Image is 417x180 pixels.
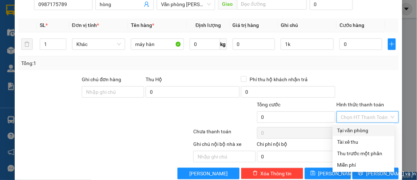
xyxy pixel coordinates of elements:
span: [PERSON_NAME] [318,170,357,177]
button: printer[PERSON_NAME] và In [352,168,399,179]
div: Ghi chú nội bộ nhà xe [193,140,256,151]
span: plus [388,41,395,47]
button: [PERSON_NAME] [177,168,240,179]
span: delete [253,171,258,176]
span: Xóa Thông tin [261,170,292,177]
span: [PERSON_NAME] và In [366,170,416,177]
span: Định lượng [195,22,221,28]
span: printer [358,171,363,176]
span: save [311,171,316,176]
div: Thu trước một phần [337,149,390,157]
div: Chưa thanh toán [193,128,256,140]
input: Ghi chú đơn hàng [82,86,144,98]
button: deleteXóa Thông tin [241,168,303,179]
button: delete [21,38,33,50]
input: Ghi Chú [281,38,334,50]
span: kg [220,38,227,50]
div: Tổng: 1 [21,59,162,67]
span: Tổng cước [257,102,281,107]
span: user-add [144,1,150,7]
span: Khác [76,39,121,50]
label: Hình thức thanh toán [337,102,384,107]
h2: VH6IIZW1 [4,42,58,54]
label: Ghi chú đơn hàng [82,77,121,82]
div: Chi phí nội bộ [257,140,335,151]
input: VD: Bàn, Ghế [131,38,184,50]
span: Phí thu hộ khách nhận trả [247,75,311,83]
div: Miễn phí [337,161,390,169]
div: Tại văn phòng [337,126,390,134]
b: [PERSON_NAME] [43,17,121,29]
button: save[PERSON_NAME] [305,168,351,179]
span: SL [40,22,46,28]
h2: VP Nhận: Văn phòng Đồng Hới [38,42,173,110]
span: Thu Hộ [146,77,162,82]
input: Nhập ghi chú [193,151,256,162]
span: Tên hàng [131,22,154,28]
span: Cước hàng [340,22,364,28]
input: 0 [233,38,275,50]
div: Tài xế thu [337,138,390,146]
th: Ghi chú [278,18,337,32]
span: [PERSON_NAME] [189,170,228,177]
span: Đơn vị tính [72,22,99,28]
span: Giá trị hàng [233,22,259,28]
button: plus [388,38,396,50]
